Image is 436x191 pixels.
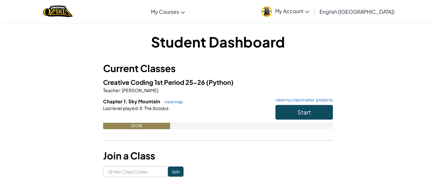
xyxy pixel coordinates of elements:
span: My Courses [151,8,179,15]
input: <Enter Class Code> [103,166,168,177]
img: Home [43,5,73,18]
input: Join [168,166,184,177]
a: English ([GEOGRAPHIC_DATA]) [316,3,398,20]
span: (Python) [206,78,234,86]
h3: Join a Class [103,149,333,163]
a: My Courses [148,3,188,20]
span: [PERSON_NAME] [121,87,158,93]
div: 29.2% [103,123,170,129]
span: Last level played [103,105,138,111]
span: Creative Coding 1st Period 25-26 [103,78,206,86]
a: Ozaria by CodeCombat logo [43,5,73,18]
span: Start [297,108,311,116]
span: : [138,105,139,111]
span: : [120,87,121,93]
span: Teacher [103,87,120,93]
span: 8. [139,105,144,111]
a: My Account [258,1,312,21]
img: avatar [261,6,272,17]
h1: Student Dashboard [103,32,333,52]
span: English ([GEOGRAPHIC_DATA]) [319,8,395,15]
a: view map [161,99,183,104]
span: My Account [275,8,309,14]
h3: Current Classes [103,61,333,76]
a: view my classmates' projects [272,98,333,102]
button: Start [275,105,333,120]
span: The Acodus [144,105,169,111]
span: Chapter 1: Sky Mountain [103,98,161,104]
